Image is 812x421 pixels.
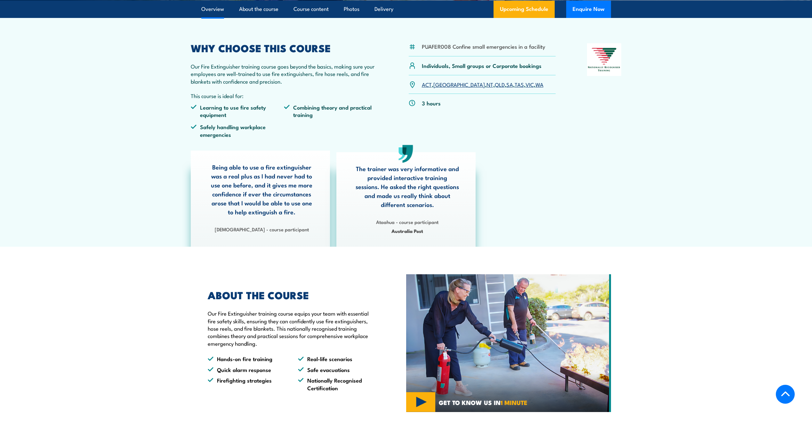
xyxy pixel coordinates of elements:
[535,80,543,88] a: WA
[501,398,527,407] strong: 1 MINUTE
[298,376,377,392] li: Nationally Recognised Certification
[208,366,286,373] li: Quick alarm response
[526,80,534,88] a: VIC
[439,400,527,405] span: GET TO KNOW US IN
[191,43,378,52] h2: WHY CHOOSE THIS COURSE
[587,43,622,76] img: Nationally Recognised Training logo.
[191,123,284,138] li: Safely handling workplace emergencies
[210,162,314,216] p: Being able to use a fire extinguisher was a real plus as I had never had to use one before, and i...
[208,355,286,362] li: Hands-on fire training
[422,43,545,50] li: PUAFER008 Confine small emergencies in a facility
[422,81,543,88] p: , , , , , , ,
[374,1,393,18] a: Delivery
[208,290,377,299] h2: ABOUT THE COURSE
[515,80,524,88] a: TAS
[566,1,611,18] button: Enquire Now
[422,80,432,88] a: ACT
[495,80,505,88] a: QLD
[506,80,513,88] a: SA
[344,1,359,18] a: Photos
[422,62,542,69] p: Individuals, Small groups or Corporate bookings
[486,80,493,88] a: NT
[239,1,278,18] a: About the course
[208,310,377,347] p: Our Fire Extinguisher training course equips your team with essential fire safety skills, ensurin...
[355,227,460,235] span: Australia Post
[191,62,378,85] p: Our Fire Extinguisher training course goes beyond the basics, making sure your employees are well...
[433,80,485,88] a: [GEOGRAPHIC_DATA]
[215,226,309,233] strong: [DEMOGRAPHIC_DATA] - course participant
[494,1,555,18] a: Upcoming Schedule
[293,1,329,18] a: Course content
[191,92,378,99] p: This course is ideal for:
[298,355,377,362] li: Real-life scenarios
[284,103,377,119] li: Combining theory and practical training
[201,1,224,18] a: Overview
[422,99,441,107] p: 3 hours
[208,376,286,392] li: Firefighting strategies
[376,218,438,225] strong: Ataahua - course participant
[191,103,284,119] li: Learning to use fire safety equipment
[298,366,377,373] li: Safe evacuations
[355,164,460,209] p: The trainer was very informative and provided interactive training sessions. He asked the right q...
[406,274,611,412] img: Fire Safety Training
